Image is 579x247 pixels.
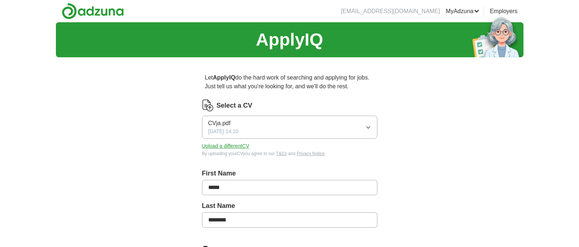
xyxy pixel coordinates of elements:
[202,100,214,111] img: CV Icon
[208,119,231,128] span: CVja.pdf
[202,142,249,150] button: Upload a differentCV
[213,74,235,81] strong: ApplyIQ
[341,7,440,16] li: [EMAIL_ADDRESS][DOMAIN_NAME]
[202,201,377,211] label: Last Name
[256,27,323,53] h1: ApplyIQ
[202,169,377,178] label: First Name
[446,7,479,16] a: MyAdzuna
[297,151,325,156] a: Privacy Notice
[202,70,377,94] p: Let do the hard work of searching and applying for jobs. Just tell us what you're looking for, an...
[202,150,377,157] div: By uploading your CV you agree to our and .
[62,3,124,19] img: Adzuna logo
[276,151,287,156] a: T&Cs
[202,116,377,139] button: CVja.pdf[DATE] 14:10
[208,128,239,135] span: [DATE] 14:10
[217,101,252,111] label: Select a CV
[490,7,518,16] a: Employers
